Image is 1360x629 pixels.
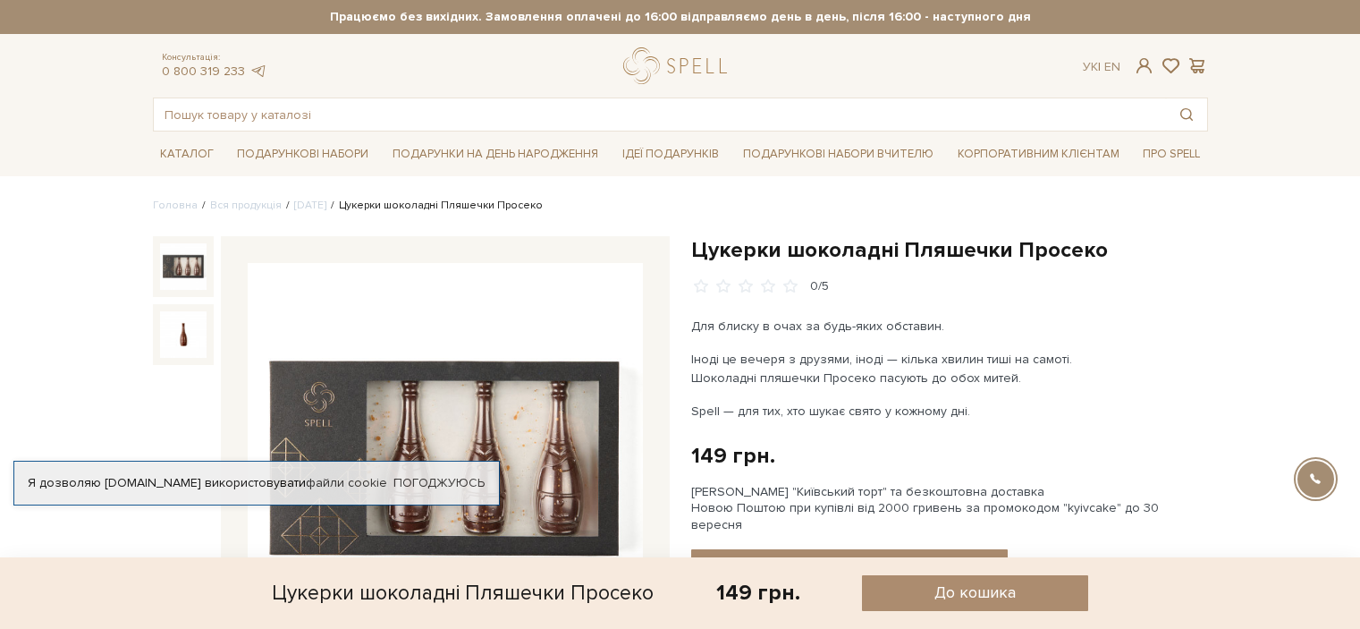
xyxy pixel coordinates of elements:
[716,579,800,607] div: 149 грн.
[691,350,1111,387] p: Іноді це вечеря з друзями, іноді — кілька хвилин тиші на самоті. Шоколадні пляшечки Просеко пасую...
[153,9,1208,25] strong: Працюємо без вихідних. Замовлення оплачені до 16:00 відправляємо день в день, після 16:00 - насту...
[691,484,1208,533] div: [PERSON_NAME] "Київський торт" та безкоштовна доставка Новою Поштою при купівлі від 2000 гривень ...
[691,402,1111,421] p: Spell — для тих, хто шукає свято у кожному дні.
[1098,59,1101,74] span: |
[1083,59,1120,75] div: Ук
[810,278,829,295] div: 0/5
[160,243,207,290] img: Цукерки шоколадні Пляшечки Просеко
[249,64,267,79] a: telegram
[294,199,326,212] a: [DATE]
[615,140,726,168] a: Ідеї подарунків
[1166,98,1207,131] button: Пошук товару у каталозі
[691,549,1009,585] button: До кошика
[950,140,1127,168] a: Корпоративним клієнтам
[154,98,1166,131] input: Пошук товару у каталозі
[162,52,267,64] span: Консультація:
[153,140,221,168] a: Каталог
[230,140,376,168] a: Подарункові набори
[385,140,605,168] a: Подарунки на День народження
[691,317,1111,336] p: Для блиску в очах за будь-яких обставин.
[623,47,735,84] a: logo
[862,575,1087,611] button: До кошика
[272,575,654,611] div: Цукерки шоколадні Пляшечки Просеко
[393,475,485,491] a: Погоджуюсь
[691,442,775,470] div: 149 грн.
[736,139,941,169] a: Подарункові набори Вчителю
[14,475,499,491] div: Я дозволяю [DOMAIN_NAME] використовувати
[1104,59,1120,74] a: En
[162,64,245,79] a: 0 800 319 233
[160,311,207,358] img: Цукерки шоколадні Пляшечки Просеко
[326,198,543,214] li: Цукерки шоколадні Пляшечки Просеко
[210,199,282,212] a: Вся продукція
[153,199,198,212] a: Головна
[1136,140,1207,168] a: Про Spell
[934,582,1016,603] span: До кошика
[691,236,1208,264] h1: Цукерки шоколадні Пляшечки Просеко
[306,475,387,490] a: файли cookie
